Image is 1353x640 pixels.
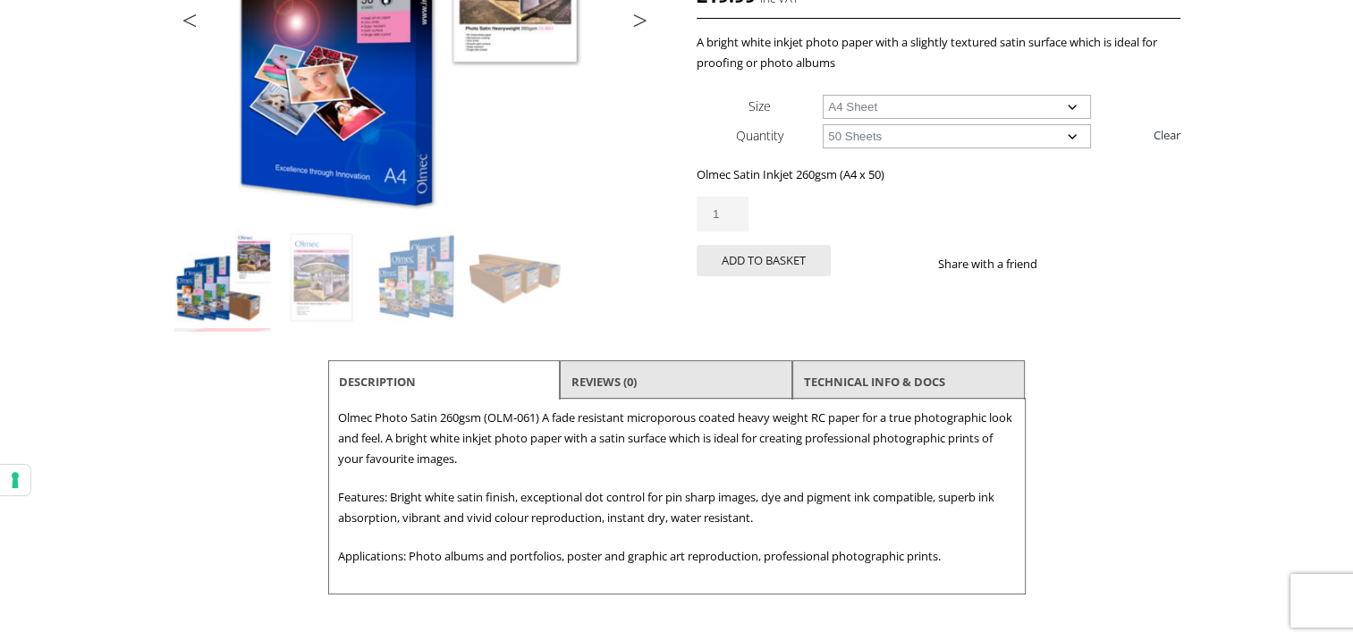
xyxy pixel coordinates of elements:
[1059,257,1073,271] img: facebook sharing button
[804,366,945,398] a: TECHNICAL INFO & DOCS
[338,487,1016,528] p: Features: Bright white satin finish, exceptional dot control for pin sharp images, dye and pigmen...
[371,230,468,326] img: Olmec Satin Inkjet Paper 260gsm (OLM-061) - Image 3
[273,230,369,326] img: Olmec Satin Inkjet Paper 260gsm (OLM-061) - Image 2
[697,164,1180,185] p: Olmec Satin Inkjet 260gsm (A4 x 50)
[697,32,1180,73] p: A bright white inkjet photo paper with a slightly textured satin surface which is ideal for proof...
[469,230,566,326] img: Olmec Satin Inkjet Paper 260gsm (OLM-061) - Image 4
[1102,257,1116,271] img: email sharing button
[174,230,271,326] img: Olmec Satin Inkjet Paper 260gsm (OLM-061)
[748,97,771,114] label: Size
[697,197,748,232] input: Product quantity
[1154,121,1180,149] a: Clear options
[338,546,1016,567] p: Applications: Photo albums and portfolios, poster and graphic art reproduction, professional phot...
[736,127,783,144] label: Quantity
[174,328,271,425] img: Olmec Satin Inkjet Paper 260gsm (OLM-061) - Image 5
[697,245,831,276] button: Add to basket
[938,254,1059,274] p: Share with a friend
[1080,257,1095,271] img: twitter sharing button
[338,408,1016,469] p: Olmec Photo Satin 260gsm (OLM-061) A fade resistant microporous coated heavy weight RC paper for ...
[571,366,637,398] a: Reviews (0)
[339,366,416,398] a: Description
